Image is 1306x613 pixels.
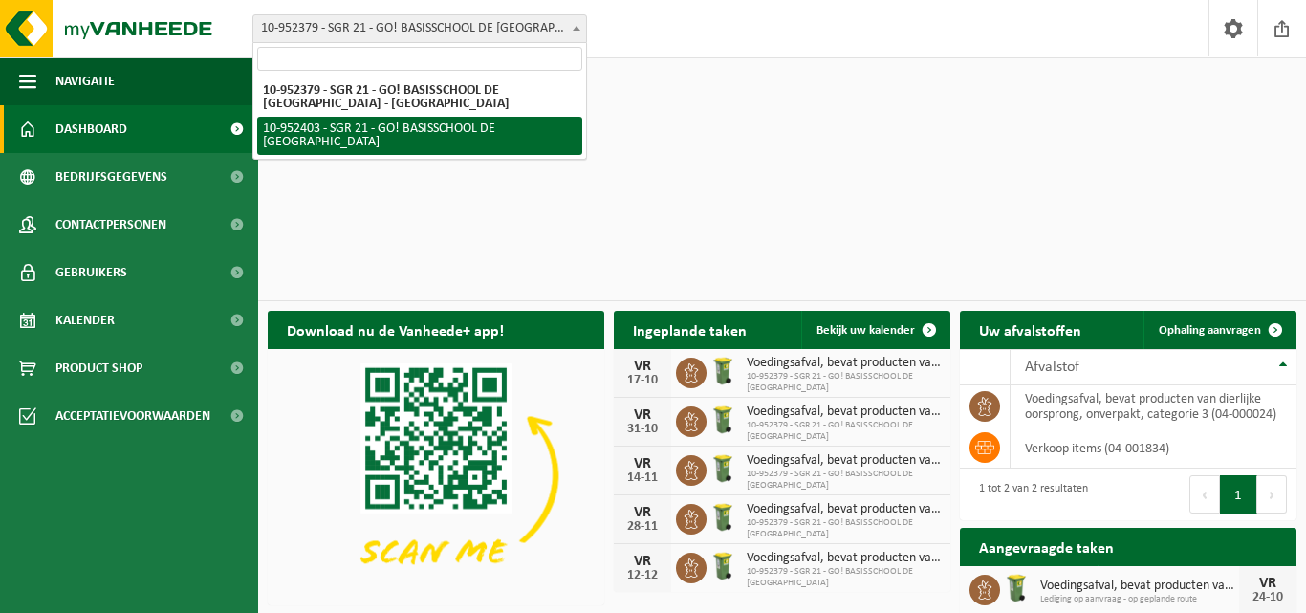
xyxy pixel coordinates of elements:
div: 31-10 [623,423,662,436]
span: 10-952379 - SGR 21 - GO! BASISSCHOOL DE [GEOGRAPHIC_DATA] [747,517,941,540]
div: 17-10 [623,374,662,387]
h2: Aangevraagde taken [960,528,1133,565]
span: 10-952379 - SGR 21 - GO! BASISSCHOOL DE [GEOGRAPHIC_DATA] [747,566,941,589]
span: 10-952379 - SGR 21 - GO! BASISSCHOOL DE WERELDBRUG - OUDENAARDE [252,14,587,43]
span: Gebruikers [55,249,127,296]
span: 10-952379 - SGR 21 - GO! BASISSCHOOL DE [GEOGRAPHIC_DATA] [747,371,941,394]
div: 14-11 [623,471,662,485]
h2: Ingeplande taken [614,311,766,348]
span: 10-952379 - SGR 21 - GO! BASISSCHOOL DE WERELDBRUG - OUDENAARDE [253,15,586,42]
span: 10-952379 - SGR 21 - GO! BASISSCHOOL DE [GEOGRAPHIC_DATA] [747,420,941,443]
span: Voedingsafval, bevat producten van dierlijke oorsprong, onverpakt, categorie 3 [747,551,941,566]
span: Ophaling aanvragen [1159,324,1261,337]
span: 10-952379 - SGR 21 - GO! BASISSCHOOL DE [GEOGRAPHIC_DATA] [747,469,941,492]
div: 24-10 [1249,591,1287,604]
span: Voedingsafval, bevat producten van dierlijke oorsprong, onverpakt, categorie 3 [747,453,941,469]
span: Voedingsafval, bevat producten van dierlijke oorsprong, onverpakt, categorie 3 [1040,579,1239,594]
span: Acceptatievoorwaarden [55,392,210,440]
span: Navigatie [55,57,115,105]
span: Contactpersonen [55,201,166,249]
div: 28-11 [623,520,662,534]
button: 1 [1220,475,1257,514]
h2: Uw afvalstoffen [960,311,1100,348]
div: VR [623,554,662,569]
div: VR [623,505,662,520]
span: Voedingsafval, bevat producten van dierlijke oorsprong, onverpakt, categorie 3 [747,405,941,420]
span: Dashboard [55,105,127,153]
a: Bekijk uw kalender [801,311,948,349]
span: Bedrijfsgegevens [55,153,167,201]
span: Afvalstof [1025,360,1079,375]
div: VR [623,407,662,423]
img: WB-0140-HPE-GN-50 [707,501,739,534]
img: WB-0140-HPE-GN-50 [707,550,739,582]
li: 10-952403 - SGR 21 - GO! BASISSCHOOL DE [GEOGRAPHIC_DATA] [257,117,582,155]
div: VR [623,359,662,374]
td: voedingsafval, bevat producten van dierlijke oorsprong, onverpakt, categorie 3 (04-000024) [1011,385,1296,427]
img: WB-0140-HPE-GN-50 [707,452,739,485]
button: Next [1257,475,1287,514]
img: WB-0140-HPE-GN-50 [1000,572,1033,604]
div: 1 tot 2 van 2 resultaten [969,473,1088,515]
span: Product Shop [55,344,142,392]
button: Previous [1189,475,1220,514]
span: Voedingsafval, bevat producten van dierlijke oorsprong, onverpakt, categorie 3 [747,356,941,371]
span: Kalender [55,296,115,344]
span: Bekijk uw kalender [816,324,915,337]
img: Download de VHEPlus App [268,349,604,602]
span: Lediging op aanvraag - op geplande route [1040,594,1239,605]
span: Voedingsafval, bevat producten van dierlijke oorsprong, onverpakt, categorie 3 [747,502,941,517]
h2: Download nu de Vanheede+ app! [268,311,523,348]
img: WB-0140-HPE-GN-50 [707,355,739,387]
li: 10-952379 - SGR 21 - GO! BASISSCHOOL DE [GEOGRAPHIC_DATA] - [GEOGRAPHIC_DATA] [257,78,582,117]
div: 12-12 [623,569,662,582]
a: Ophaling aanvragen [1143,311,1295,349]
div: VR [623,456,662,471]
div: VR [1249,576,1287,591]
td: verkoop items (04-001834) [1011,427,1296,469]
img: WB-0140-HPE-GN-50 [707,404,739,436]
